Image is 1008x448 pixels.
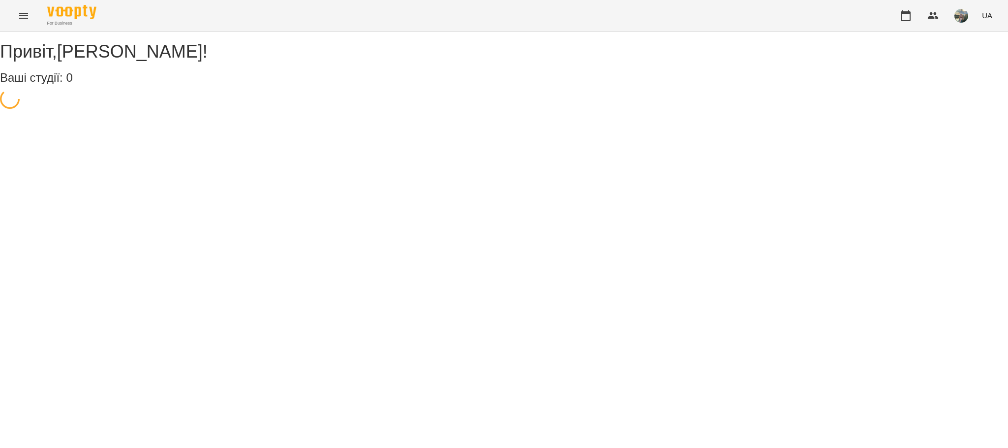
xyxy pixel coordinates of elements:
span: 0 [66,71,72,84]
button: Menu [12,4,35,28]
span: For Business [47,20,96,27]
button: UA [978,6,996,25]
img: 3ee4fd3f6459422412234092ea5b7c8e.jpg [954,9,968,23]
img: Voopty Logo [47,5,96,19]
span: UA [982,10,992,21]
